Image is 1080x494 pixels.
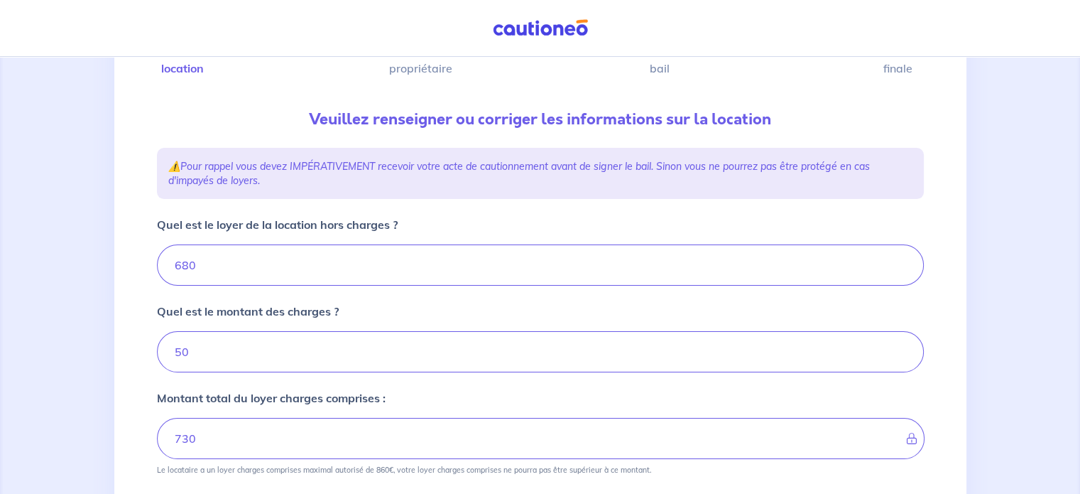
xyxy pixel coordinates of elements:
label: Informations propriétaire [407,45,435,74]
p: Montant total du loyer charges comprises : [157,390,386,407]
p: Quel est le montant des charges ? [157,303,339,320]
img: Cautioneo [487,19,594,37]
p: Veuillez renseigner ou corriger les informations sur la location [157,108,924,131]
label: Informations location [168,45,197,74]
p: Le locataire a un loyer charges comprises maximal autorisé de 860€, votre loyer charges comprises... [157,465,651,475]
label: Validation finale [884,45,912,74]
label: Informations bail [645,45,674,74]
p: Quel est le loyer de la location hors charges ? [157,216,398,233]
p: ⚠️ [168,159,912,188]
em: Pour rappel vous devez IMPÉRATIVEMENT recevoir votre acte de cautionnement avant de signer le bai... [168,160,870,187]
